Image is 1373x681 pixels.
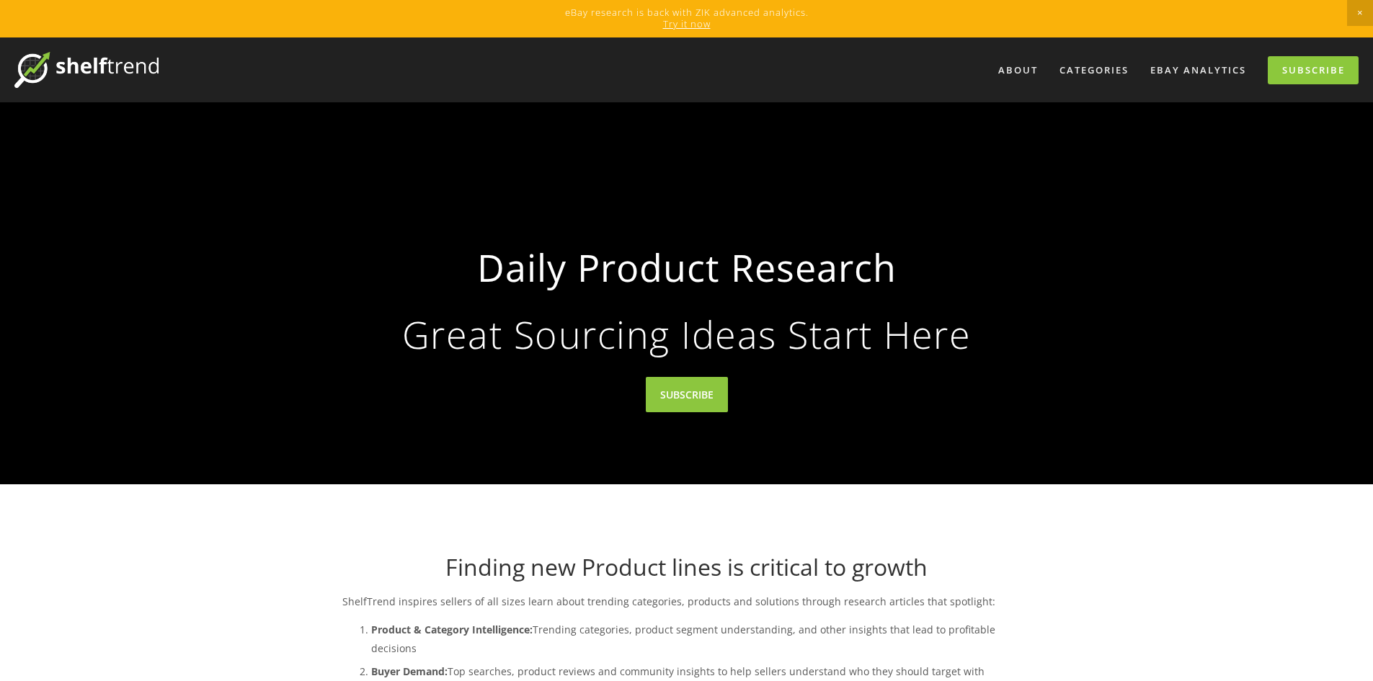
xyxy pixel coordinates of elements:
p: ShelfTrend inspires sellers of all sizes learn about trending categories, products and solutions ... [342,592,1031,610]
img: ShelfTrend [14,52,159,88]
a: eBay Analytics [1141,58,1256,82]
p: Great Sourcing Ideas Start Here [365,316,1008,353]
p: Trending categories, product segment understanding, and other insights that lead to profitable de... [371,620,1031,656]
a: SUBSCRIBE [646,377,728,412]
a: About [989,58,1047,82]
a: Try it now [663,17,711,30]
h1: Finding new Product lines is critical to growth [342,553,1031,581]
strong: Buyer Demand: [371,664,448,678]
div: Categories [1050,58,1138,82]
strong: Daily Product Research [365,233,1008,301]
strong: Product & Category Intelligence: [371,623,533,636]
a: Subscribe [1268,56,1359,84]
